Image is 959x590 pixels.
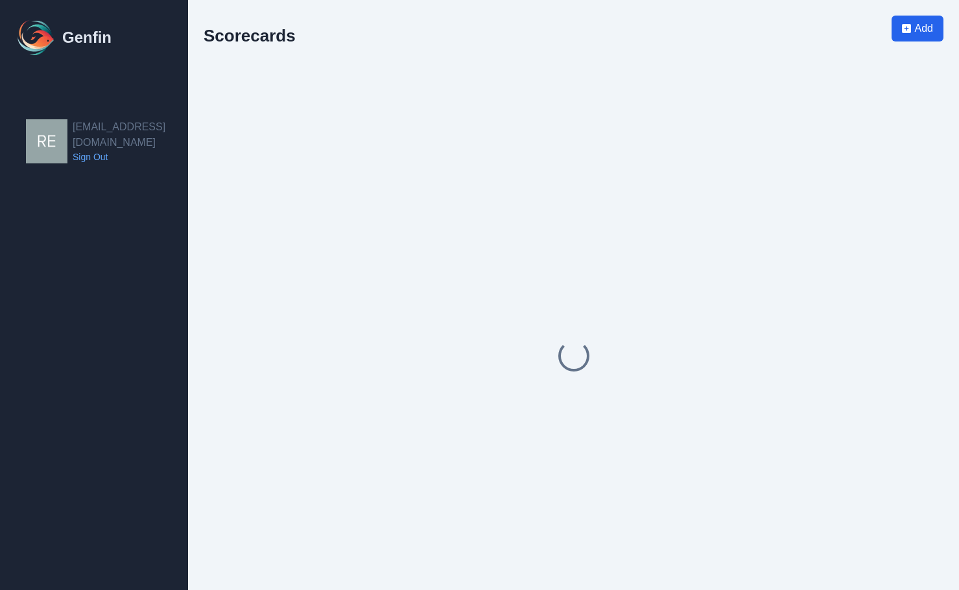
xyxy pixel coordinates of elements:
h2: Scorecards [204,26,296,45]
img: resqueda@aadirect.com [26,119,67,163]
span: Add [915,21,933,36]
h2: [EMAIL_ADDRESS][DOMAIN_NAME] [73,119,188,150]
h1: Genfin [62,27,112,48]
a: Add [892,16,943,61]
a: Sign Out [73,150,188,163]
img: Logo [16,17,57,58]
